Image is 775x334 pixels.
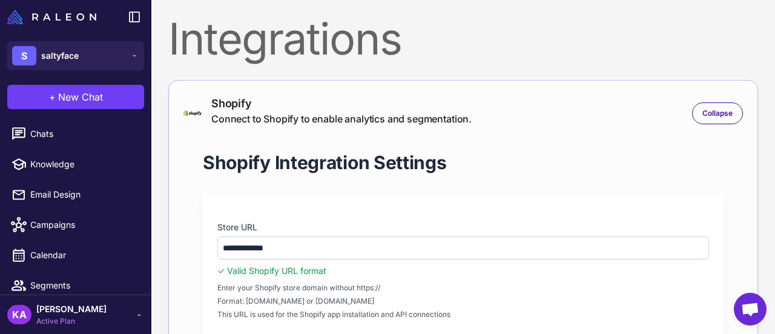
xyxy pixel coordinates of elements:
[30,279,137,292] span: Segments
[702,108,733,119] span: Collapse
[5,212,147,238] a: Campaigns
[12,46,36,65] div: S
[5,242,147,268] a: Calendar
[203,150,447,175] h1: Shopify Integration Settings
[183,110,202,116] img: shopify-logo-primary-logo-456baa801ee66a0a435671082365958316831c9960c480451dd0330bcdae304f.svg
[7,85,144,109] button: +New Chat
[58,90,103,104] span: New Chat
[217,309,709,320] span: This URL is used for the Shopify app installation and API connections
[211,95,472,112] div: Shopify
[217,296,709,307] span: Format: [DOMAIN_NAME] or [DOMAIN_NAME]
[734,293,767,326] a: Open chat
[5,182,147,207] a: Email Design
[41,49,79,62] span: saltyface
[168,17,758,61] div: Integrations
[217,282,709,293] span: Enter your Shopify store domain without https://
[30,158,137,171] span: Knowledge
[49,90,56,104] span: +
[30,127,137,141] span: Chats
[5,273,147,298] a: Segments
[211,112,472,126] div: Connect to Shopify to enable analytics and segmentation.
[30,218,137,232] span: Campaigns
[7,41,144,70] button: Ssaltyface
[217,264,709,278] div: ✓ Valid Shopify URL format
[30,249,137,262] span: Calendar
[36,316,107,327] span: Active Plan
[217,221,709,234] label: Store URL
[5,121,147,147] a: Chats
[36,302,107,316] span: [PERSON_NAME]
[7,10,96,24] img: Raleon Logo
[7,305,31,324] div: KA
[30,188,137,201] span: Email Design
[5,152,147,177] a: Knowledge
